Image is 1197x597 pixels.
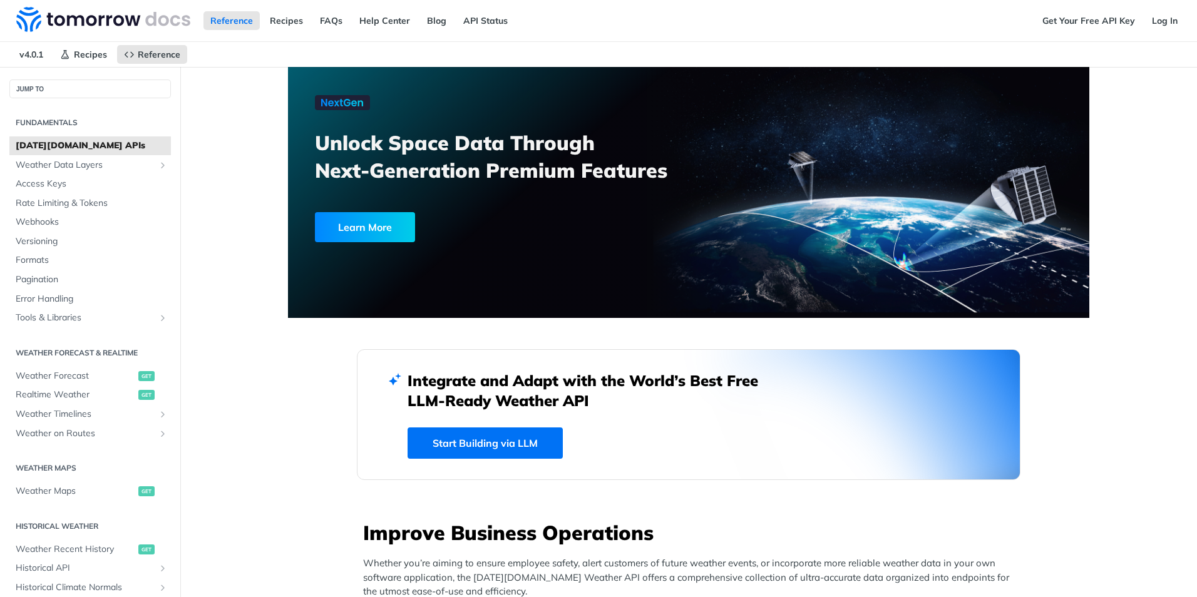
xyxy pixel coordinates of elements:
span: Tools & Libraries [16,312,155,324]
a: FAQs [313,11,349,30]
a: Recipes [53,45,114,64]
a: Realtime Weatherget [9,385,171,404]
a: API Status [456,11,515,30]
span: [DATE][DOMAIN_NAME] APIs [16,140,168,152]
span: Weather Data Layers [16,159,155,171]
a: Historical APIShow subpages for Historical API [9,559,171,578]
span: get [138,390,155,400]
a: Pagination [9,270,171,289]
a: Weather Data LayersShow subpages for Weather Data Layers [9,156,171,175]
img: Tomorrow.io Weather API Docs [16,7,190,32]
a: Tools & LibrariesShow subpages for Tools & Libraries [9,309,171,327]
span: Weather on Routes [16,427,155,440]
a: Reference [117,45,187,64]
h2: Historical Weather [9,521,171,532]
h3: Improve Business Operations [363,519,1020,546]
button: Show subpages for Weather on Routes [158,429,168,439]
button: JUMP TO [9,79,171,98]
a: Formats [9,251,171,270]
a: Access Keys [9,175,171,193]
a: Weather TimelinesShow subpages for Weather Timelines [9,405,171,424]
span: Recipes [74,49,107,60]
h2: Fundamentals [9,117,171,128]
a: Weather on RoutesShow subpages for Weather on Routes [9,424,171,443]
span: Formats [16,254,168,267]
a: Recipes [263,11,310,30]
button: Show subpages for Historical Climate Normals [158,583,168,593]
a: Webhooks [9,213,171,232]
a: Weather Recent Historyget [9,540,171,559]
a: Weather Mapsget [9,482,171,501]
span: Weather Recent History [16,543,135,556]
h2: Weather Forecast & realtime [9,347,171,359]
span: Weather Maps [16,485,135,497]
a: Historical Climate NormalsShow subpages for Historical Climate Normals [9,578,171,597]
a: Blog [420,11,453,30]
img: NextGen [315,95,370,110]
span: Access Keys [16,178,168,190]
span: get [138,371,155,381]
span: Error Handling [16,293,168,305]
a: Help Center [352,11,417,30]
span: Historical API [16,562,155,574]
div: Learn More [315,212,415,242]
span: Versioning [16,235,168,248]
a: [DATE][DOMAIN_NAME] APIs [9,136,171,155]
span: get [138,544,155,554]
a: Versioning [9,232,171,251]
span: Rate Limiting & Tokens [16,197,168,210]
span: v4.0.1 [13,45,50,64]
button: Show subpages for Tools & Libraries [158,313,168,323]
span: get [138,486,155,496]
span: Weather Timelines [16,408,155,421]
a: Log In [1145,11,1184,30]
button: Show subpages for Weather Timelines [158,409,168,419]
button: Show subpages for Historical API [158,563,168,573]
span: Historical Climate Normals [16,581,155,594]
span: Realtime Weather [16,389,135,401]
a: Error Handling [9,290,171,309]
a: Get Your Free API Key [1035,11,1142,30]
a: Reference [203,11,260,30]
a: Learn More [315,212,625,242]
button: Show subpages for Weather Data Layers [158,160,168,170]
a: Rate Limiting & Tokens [9,194,171,213]
span: Webhooks [16,216,168,228]
h2: Weather Maps [9,462,171,474]
h3: Unlock Space Data Through Next-Generation Premium Features [315,129,702,184]
span: Weather Forecast [16,370,135,382]
h2: Integrate and Adapt with the World’s Best Free LLM-Ready Weather API [408,370,777,411]
a: Start Building via LLM [408,427,563,459]
span: Pagination [16,273,168,286]
a: Weather Forecastget [9,367,171,385]
span: Reference [138,49,180,60]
